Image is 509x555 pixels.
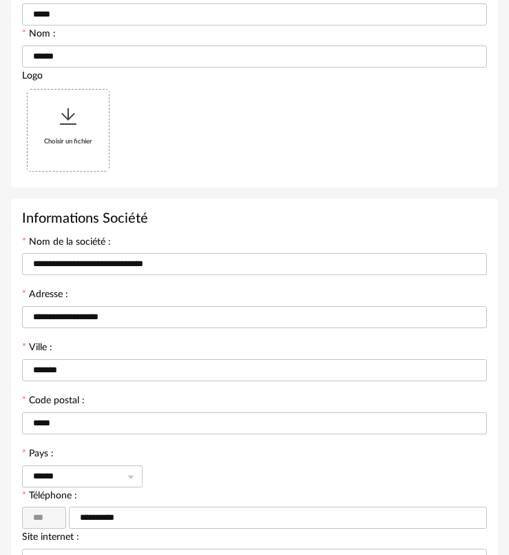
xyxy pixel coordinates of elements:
[22,71,43,83] label: Logo
[22,237,111,250] label: Nom de la société :
[22,449,54,461] label: Pays :
[22,210,487,228] h3: Informations Société
[22,396,85,408] label: Code postal :
[22,29,56,41] label: Nom :
[22,532,79,545] label: Site internet :
[22,290,68,302] label: Adresse :
[22,343,52,355] label: Ville :
[22,491,77,503] label: Téléphone :
[28,90,109,171] div: Choisir un fichier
